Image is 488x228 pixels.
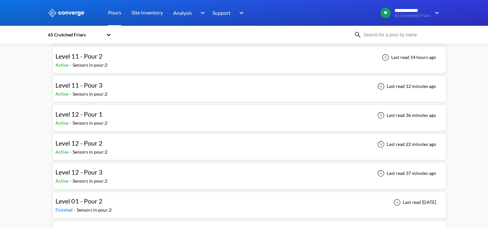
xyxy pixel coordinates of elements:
[53,141,446,147] a: Level 12 - Pour 2Active-Sensors in pour:2Last read 22 minutes ago
[394,13,431,18] span: 65 Crutched Friars
[53,199,446,204] a: Level 01 - Pour 2Finished-Sensors in pour:2Last read [DATE]
[55,149,70,155] span: Active
[70,149,73,155] span: -
[74,207,77,213] span: -
[196,9,206,17] img: downArrow.svg
[362,31,440,38] input: Search for a pour by name
[374,169,438,177] div: Last read 37 minutes ago
[173,9,192,17] span: Analysis
[374,140,438,148] div: Last read 22 minutes ago
[235,9,245,17] img: downArrow.svg
[55,139,103,147] span: Level 12 - Pour 2
[378,53,438,61] div: Last read 14 hours ago
[53,83,446,89] a: Level 11 - Pour 3Active-Sensors in pour:2Last read 12 minutes ago
[70,91,73,97] span: -
[354,31,362,39] img: icon-search.svg
[47,9,85,17] img: logo_ewhite.svg
[213,9,231,17] span: Support
[73,62,107,69] div: Sensors in pour: 2
[73,90,107,98] div: Sensors in pour: 2
[53,54,446,60] a: Level 11 - Pour 2Active-Sensors in pour:2Last read 14 hours ago
[70,178,73,184] span: -
[390,198,438,206] div: Last read [DATE]
[70,62,73,68] span: -
[55,62,70,68] span: Active
[55,178,70,184] span: Active
[55,81,103,89] span: Level 11 - Pour 3
[55,91,70,97] span: Active
[73,177,107,185] div: Sensors in pour: 2
[374,82,438,90] div: Last read 12 minutes ago
[73,148,107,156] div: Sensors in pour: 2
[55,168,103,176] span: Level 12 - Pour 3
[70,120,73,126] span: -
[55,197,103,205] span: Level 01 - Pour 2
[55,120,70,126] span: Active
[55,110,103,118] span: Level 12 - Pour 1
[431,9,441,17] img: downArrow.svg
[73,119,107,127] div: Sensors in pour: 2
[374,111,438,119] div: Last read 36 minutes ago
[47,31,103,38] div: 65 Crutched Friars
[55,207,74,213] span: Finished
[53,112,446,118] a: Level 12 - Pour 1Active-Sensors in pour:2Last read 36 minutes ago
[53,170,446,176] a: Level 12 - Pour 3Active-Sensors in pour:2Last read 37 minutes ago
[77,206,112,214] div: Sensors in pour: 2
[55,52,103,60] span: Level 11 - Pour 2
